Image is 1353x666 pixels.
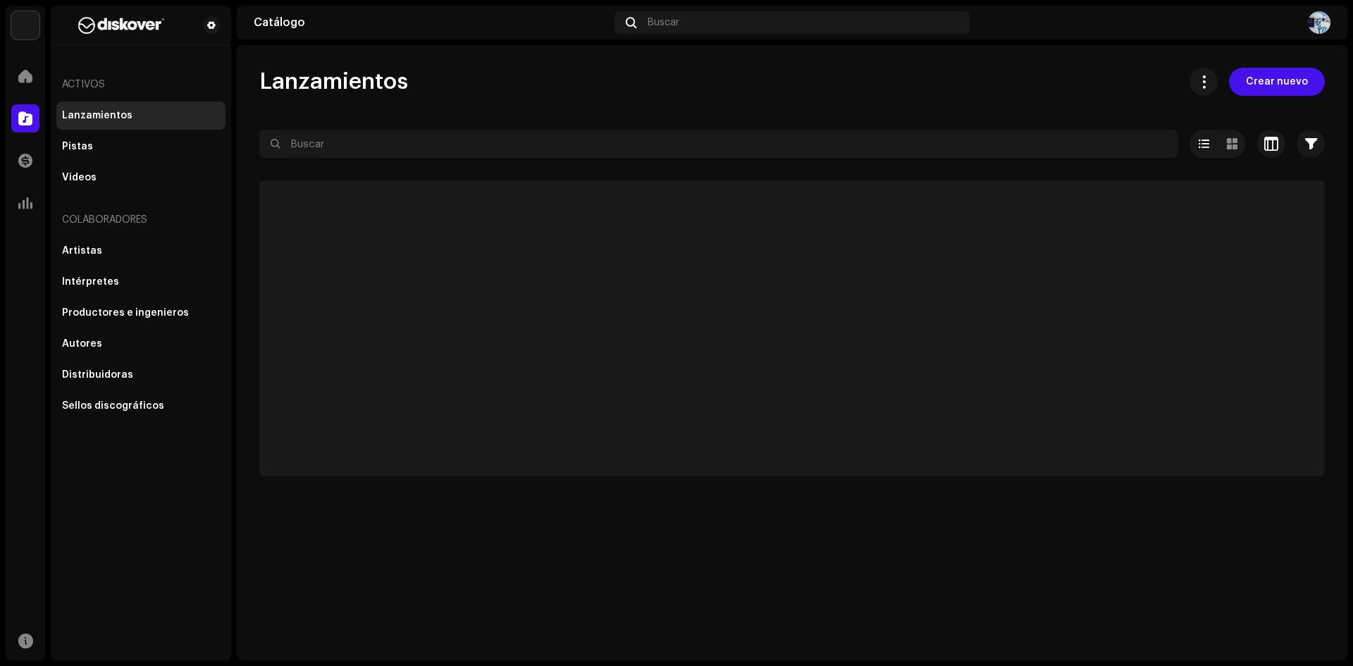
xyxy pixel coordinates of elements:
[56,299,225,327] re-m-nav-item: Productores e ingenieros
[62,17,180,34] img: b627a117-4a24-417a-95e9-2d0c90689367
[62,338,102,350] div: Autores
[62,400,164,412] div: Sellos discográficos
[254,17,609,28] div: Catálogo
[62,276,119,288] div: Intérpretes
[259,130,1178,158] input: Buscar
[56,268,225,296] re-m-nav-item: Intérpretes
[1246,68,1308,96] span: Crear nuevo
[56,132,225,161] re-m-nav-item: Pistas
[56,237,225,265] re-m-nav-item: Artistas
[56,68,225,101] re-a-nav-header: Activos
[62,245,102,257] div: Artistas
[56,361,225,389] re-m-nav-item: Distribuidoras
[648,17,679,28] span: Buscar
[1229,68,1325,96] button: Crear nuevo
[62,110,132,121] div: Lanzamientos
[62,307,189,319] div: Productores e ingenieros
[11,11,39,39] img: 297a105e-aa6c-4183-9ff4-27133c00f2e2
[62,172,97,183] div: Videos
[62,369,133,381] div: Distribuidoras
[56,101,225,130] re-m-nav-item: Lanzamientos
[62,141,93,152] div: Pistas
[259,68,408,96] span: Lanzamientos
[1308,11,1330,34] img: c113cc2a-48c3-4001-846b-2f8412498799
[56,164,225,192] re-m-nav-item: Videos
[56,203,225,237] re-a-nav-header: Colaboradores
[56,330,225,358] re-m-nav-item: Autores
[56,392,225,420] re-m-nav-item: Sellos discográficos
